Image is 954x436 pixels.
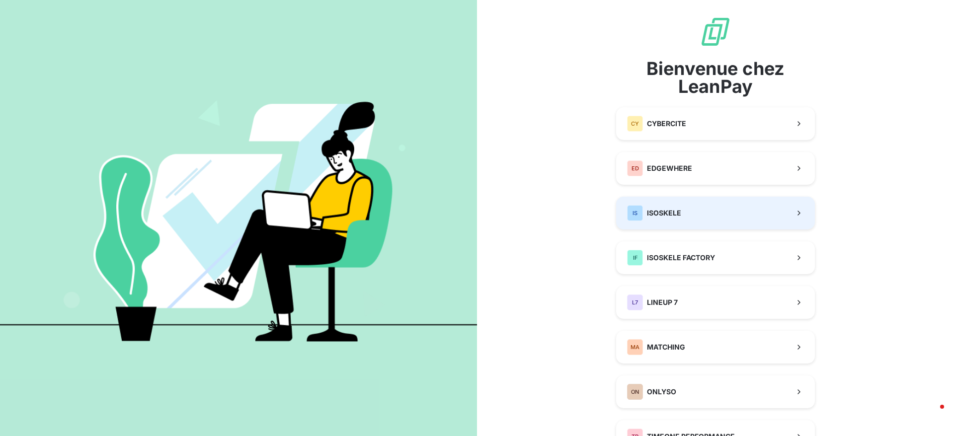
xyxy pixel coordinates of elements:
[616,152,815,185] button: EDEDGEWHERE
[627,294,643,310] div: L7
[700,16,731,48] img: logo sigle
[616,60,815,95] span: Bienvenue chez LeanPay
[647,253,715,263] span: ISOSKELE FACTORY
[647,208,681,218] span: ISOSKELE
[616,107,815,140] button: CYCYBERCITE
[627,250,643,266] div: IF
[616,286,815,319] button: L7LINEUP 7
[616,197,815,229] button: ISISOSKELE
[627,116,643,132] div: CY
[627,160,643,176] div: ED
[647,163,692,173] span: EDGEWHERE
[616,241,815,274] button: IFISOSKELE FACTORY
[627,384,643,400] div: ON
[647,387,676,397] span: ONLYSO
[647,342,685,352] span: MATCHING
[647,119,686,129] span: CYBERCITE
[627,339,643,355] div: MA
[627,205,643,221] div: IS
[616,375,815,408] button: ONONLYSO
[647,297,678,307] span: LINEUP 7
[920,402,944,426] iframe: Intercom live chat
[616,331,815,363] button: MAMATCHING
